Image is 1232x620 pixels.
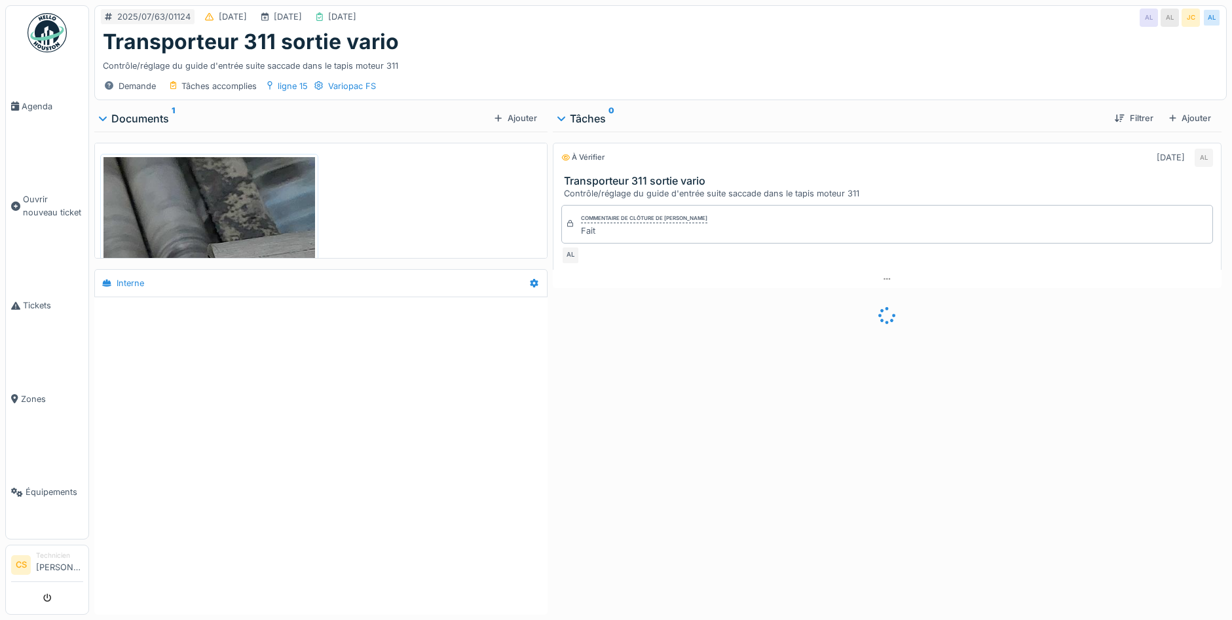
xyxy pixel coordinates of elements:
[119,80,156,92] div: Demande
[100,111,489,126] div: Documents
[11,555,31,575] li: CS
[328,10,356,23] div: [DATE]
[608,111,614,126] sup: 0
[172,111,175,126] sup: 1
[23,299,83,312] span: Tickets
[581,214,707,223] div: Commentaire de clôture de [PERSON_NAME]
[219,10,247,23] div: [DATE]
[1157,151,1185,164] div: [DATE]
[22,100,83,113] span: Agenda
[103,157,315,423] img: zcegul8ymz6skejw58maujpucn2d
[23,193,83,218] span: Ouvrir nouveau ticket
[564,187,1216,200] div: Contrôle/réglage du guide d'entrée suite saccade dans le tapis moteur 311
[6,352,88,446] a: Zones
[274,10,302,23] div: [DATE]
[1110,109,1158,127] div: Filtrer
[103,54,1218,72] div: Contrôle/réglage du guide d'entrée suite saccade dans le tapis moteur 311
[561,152,605,163] div: À vérifier
[6,259,88,352] a: Tickets
[6,60,88,153] a: Agenda
[1195,149,1213,167] div: AL
[489,109,542,127] div: Ajouter
[1140,9,1158,27] div: AL
[558,111,1105,126] div: Tâches
[117,10,191,23] div: 2025/07/63/01124
[36,551,83,579] li: [PERSON_NAME]
[1164,109,1216,127] div: Ajouter
[117,277,144,289] div: Interne
[564,175,1216,187] h3: Transporteur 311 sortie vario
[1203,9,1221,27] div: AL
[278,80,308,92] div: ligne 15
[36,551,83,560] div: Technicien
[11,551,83,582] a: CS Technicien[PERSON_NAME]
[103,29,399,54] h1: Transporteur 311 sortie vario
[328,80,376,92] div: Variopac FS
[1182,9,1200,27] div: JC
[6,446,88,539] a: Équipements
[26,486,83,498] span: Équipements
[28,13,67,52] img: Badge_color-CXgf-gQk.svg
[6,153,88,259] a: Ouvrir nouveau ticket
[21,393,83,405] span: Zones
[181,80,257,92] div: Tâches accomplies
[1161,9,1179,27] div: AL
[581,225,707,237] div: Fait
[561,246,580,264] div: AL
